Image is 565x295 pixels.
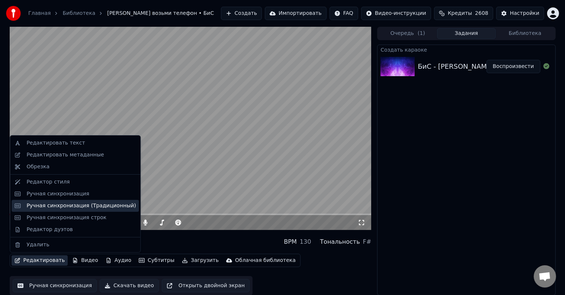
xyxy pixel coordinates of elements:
[26,178,70,186] div: Редактор стиля
[320,237,360,246] div: Тональность
[284,237,296,246] div: BPM
[26,151,104,159] div: Редактировать метаданные
[26,163,49,171] div: Обрезка
[103,255,134,266] button: Аудио
[12,255,68,266] button: Редактировать
[107,10,214,17] span: [PERSON_NAME] возьми телефон • БиС
[26,241,49,249] div: Удалить
[221,7,262,20] button: Создать
[475,10,488,17] span: 2608
[330,7,358,20] button: FAQ
[361,7,431,20] button: Видео-инструкции
[534,265,556,288] div: Открытый чат
[363,237,372,246] div: F#
[496,7,544,20] button: Настройки
[437,28,496,39] button: Задания
[100,279,159,292] button: Скачать видео
[300,237,311,246] div: 130
[418,30,425,37] span: ( 1 )
[434,7,493,20] button: Кредиты2608
[26,226,73,233] div: Редактор дуэтов
[62,10,95,17] a: Библиотека
[28,10,51,17] a: Главная
[26,202,136,210] div: Ручная синхронизация (Традиционный)
[179,255,222,266] button: Загрузить
[448,10,472,17] span: Кредиты
[26,214,106,221] div: Ручная синхронизация строк
[496,28,555,39] button: Библиотека
[162,279,250,292] button: Открыть двойной экран
[378,28,437,39] button: Очередь
[235,257,296,264] div: Облачная библиотека
[28,10,214,17] nav: breadcrumb
[265,7,327,20] button: Импортировать
[136,255,177,266] button: Субтитры
[6,6,21,21] img: youka
[510,10,539,17] div: Настройки
[418,61,553,72] div: БиС - [PERSON_NAME] возьми телефон
[69,255,101,266] button: Видео
[378,45,555,54] div: Создать караоке
[26,139,85,147] div: Редактировать текст
[13,279,97,292] button: Ручная синхронизация
[487,60,540,73] button: Воспроизвести
[26,190,89,198] div: Ручная синхронизация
